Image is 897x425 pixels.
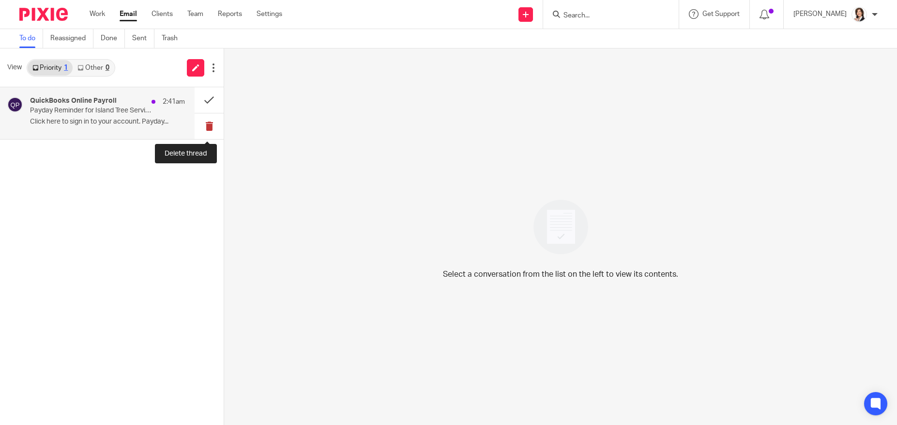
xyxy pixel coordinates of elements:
div: 1 [64,64,68,71]
p: Payday Reminder for Island Tree Service LLC [30,107,154,115]
img: image [527,193,594,261]
h4: QuickBooks Online Payroll [30,97,117,105]
div: 0 [106,64,109,71]
a: To do [19,29,43,48]
a: Priority1 [28,60,73,76]
a: Reports [218,9,242,19]
a: Sent [132,29,154,48]
p: Select a conversation from the list on the left to view its contents. [443,268,678,280]
a: Clients [152,9,173,19]
span: View [7,63,22,73]
a: Email [120,9,137,19]
a: Other0 [73,60,114,76]
a: Reassigned [50,29,93,48]
span: Get Support [702,11,740,17]
img: Pixie [19,8,68,21]
a: Settings [257,9,282,19]
a: Done [101,29,125,48]
a: Team [187,9,203,19]
img: BW%20Website%203%20-%20square.jpg [851,7,867,22]
input: Search [563,12,650,20]
p: [PERSON_NAME] [793,9,847,19]
a: Trash [162,29,185,48]
p: 2:41am [163,97,185,107]
a: Work [90,9,105,19]
p: Click here to sign in to your account. Payday... [30,118,185,126]
img: svg%3E [7,97,23,112]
